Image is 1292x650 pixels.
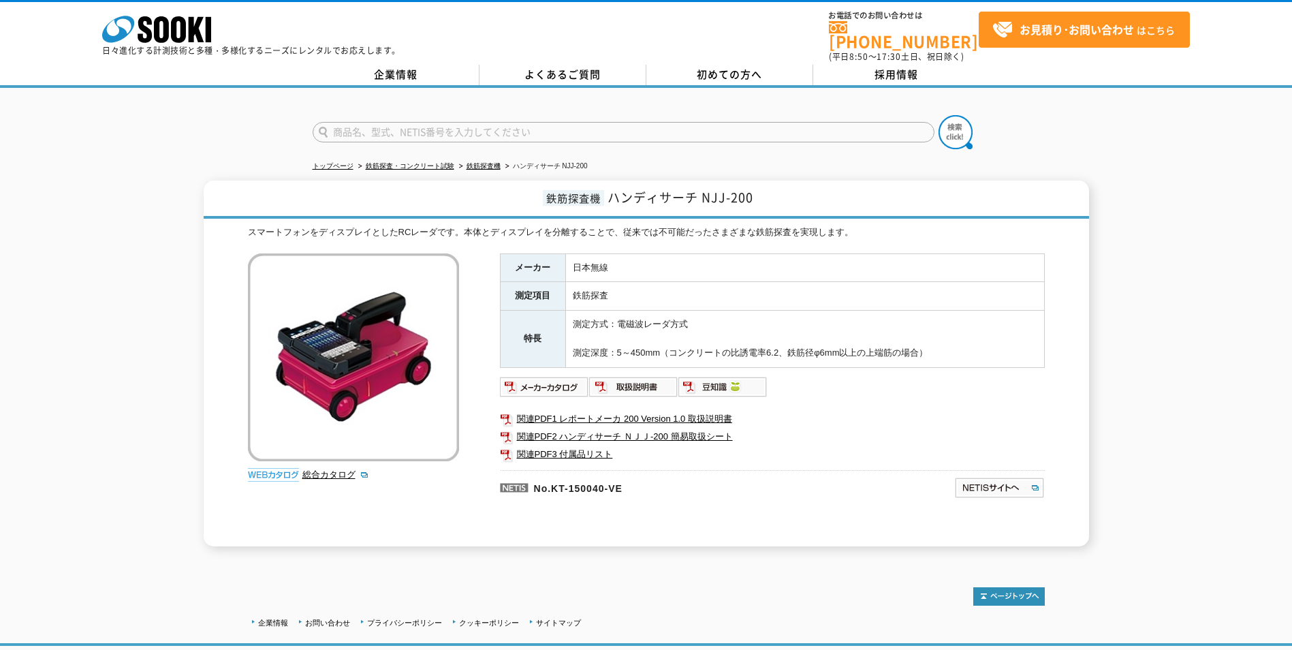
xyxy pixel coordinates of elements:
[500,311,565,367] th: 特長
[678,385,768,395] a: 豆知識
[565,282,1044,311] td: 鉄筋探査
[992,20,1175,40] span: はこちら
[829,12,979,20] span: お電話でのお問い合わせは
[500,385,589,395] a: メーカーカタログ
[500,282,565,311] th: 測定項目
[248,253,459,461] img: ハンディサーチ NJJ-200
[565,253,1044,282] td: 日本無線
[589,385,678,395] a: 取扱説明書
[979,12,1190,48] a: お見積り･お問い合わせはこちら
[102,46,400,55] p: 日々進化する計測技術と多種・多様化するニーズにレンタルでお応えします。
[589,376,678,398] img: 取扱説明書
[608,188,753,206] span: ハンディサーチ NJJ-200
[973,587,1045,606] img: トップページへ
[313,162,353,170] a: トップページ
[313,122,934,142] input: 商品名、型式、NETIS番号を入力してください
[367,619,442,627] a: プライバシーポリシー
[849,50,868,63] span: 8:50
[877,50,901,63] span: 17:30
[697,67,762,82] span: 初めての方へ
[500,410,1045,428] a: 関連PDF1 レポートメーカ 200 Version 1.0 取扱説明書
[248,226,1045,240] div: スマートフォンをディスプレイとしたRCレーダです。本体とディスプレイを分離することで、従来では不可能だったさまざまな鉄筋探査を実現します。
[248,468,299,482] img: webカタログ
[954,477,1045,499] img: NETISサイトへ
[500,253,565,282] th: メーカー
[500,428,1045,446] a: 関連PDF2 ハンディサーチ ＮＪＪ-200 簡易取扱シート
[500,470,823,503] p: No.KT-150040-VE
[829,50,964,63] span: (平日 ～ 土日、祝日除く)
[500,376,589,398] img: メーカーカタログ
[1020,21,1134,37] strong: お見積り･お問い合わせ
[678,376,768,398] img: 豆知識
[500,446,1045,463] a: 関連PDF3 付属品リスト
[313,65,479,85] a: 企業情報
[366,162,454,170] a: 鉄筋探査・コンクリート試験
[459,619,519,627] a: クッキーポリシー
[829,21,979,49] a: [PHONE_NUMBER]
[258,619,288,627] a: 企業情報
[565,311,1044,367] td: 測定方式：電磁波レーダ方式 測定深度：5～450mm（コンクリートの比誘電率6.2、鉄筋径φ6mm以上の上端筋の場合）
[302,469,369,480] a: 総合カタログ
[305,619,350,627] a: お問い合わせ
[536,619,581,627] a: サイトマップ
[467,162,501,170] a: 鉄筋探査機
[479,65,646,85] a: よくあるご質問
[939,115,973,149] img: btn_search.png
[543,190,604,206] span: 鉄筋探査機
[646,65,813,85] a: 初めての方へ
[503,159,588,174] li: ハンディサーチ NJJ-200
[813,65,980,85] a: 採用情報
